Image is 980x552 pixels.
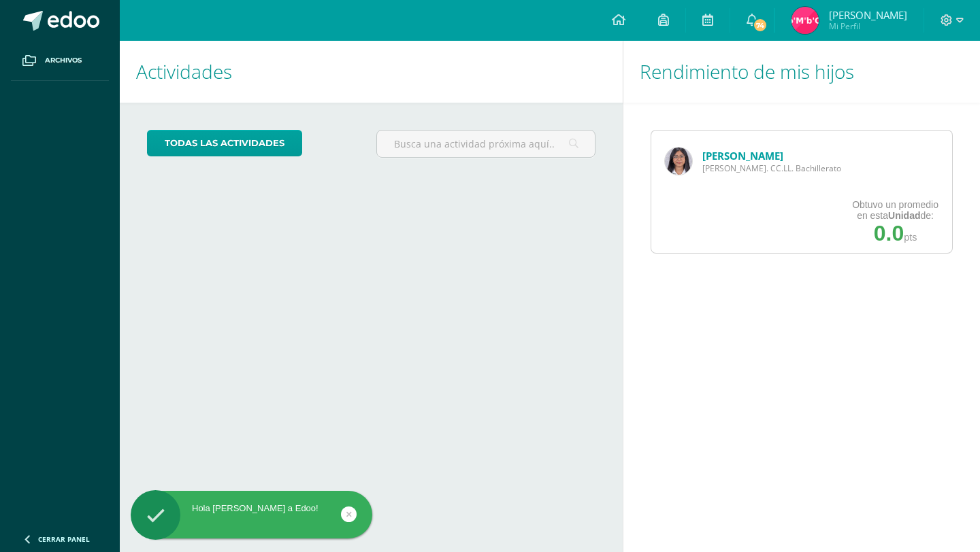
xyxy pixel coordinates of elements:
[640,41,964,103] h1: Rendimiento de mis hijos
[904,232,917,243] span: pts
[888,210,920,221] strong: Unidad
[147,130,302,156] a: todas las Actividades
[791,7,819,34] img: b0a9fb97db5b02e2105a0abf9dee063c.png
[38,534,90,544] span: Cerrar panel
[377,131,594,157] input: Busca una actividad próxima aquí...
[11,41,109,81] a: Archivos
[131,502,372,515] div: Hola [PERSON_NAME] a Edoo!
[45,55,82,66] span: Archivos
[874,221,904,245] span: 0.0
[829,8,907,22] span: [PERSON_NAME]
[852,199,938,221] div: Obtuvo un promedio en esta de:
[829,20,907,32] span: Mi Perfil
[702,162,841,174] span: [PERSON_NAME]. CC.LL. Bachillerato
[665,148,692,175] img: d568517b083996ee61a55a00c259972c.png
[702,149,783,162] a: [PERSON_NAME]
[136,41,606,103] h1: Actividades
[752,18,767,33] span: 74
